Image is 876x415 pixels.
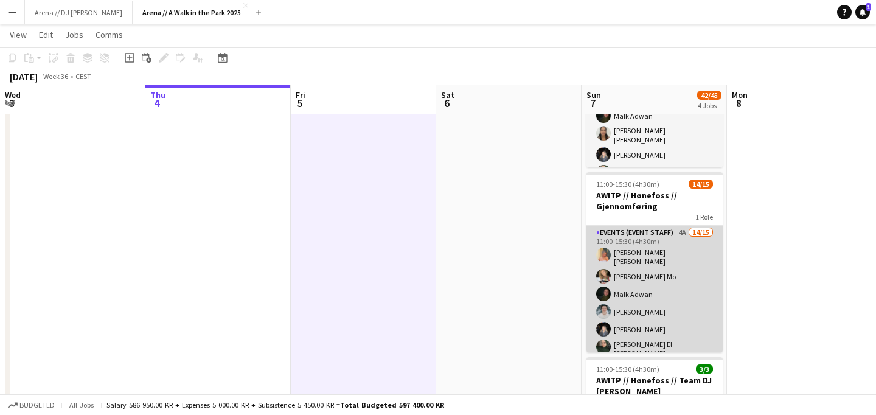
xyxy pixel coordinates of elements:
button: Arena // A Walk in the Park 2025 [133,1,251,24]
span: 5 [294,96,305,110]
a: View [5,27,32,43]
button: Budgeted [6,399,57,412]
a: Jobs [60,27,88,43]
span: Budgeted [19,401,55,410]
span: View [10,29,27,40]
span: 11:00-15:30 (4h30m) [596,180,659,189]
button: Arena // DJ [PERSON_NAME] [25,1,133,24]
span: 42/45 [697,91,721,100]
app-job-card: 11:00-15:30 (4h30m)14/15AWITP // Hønefoss // Gjennomføring1 RoleEvents (Event Staff)4A14/1511:00-... [586,172,723,352]
span: Mon [732,89,748,100]
h3: AWITP // Hønefoss // Gjennomføring [586,190,723,212]
div: 4 Jobs [698,101,721,110]
span: Jobs [65,29,83,40]
span: 14/15 [689,180,713,189]
a: 1 [855,5,870,19]
span: Fri [296,89,305,100]
span: 6 [439,96,454,110]
h3: AWITP // Hønefoss // Team DJ [PERSON_NAME] [586,375,723,397]
span: Sat [441,89,454,100]
div: [DATE] [10,71,38,83]
span: 1 Role [695,212,713,221]
div: Salary 586 950.00 KR + Expenses 5 000.00 KR + Subsistence 5 450.00 KR = [106,400,444,410]
span: Thu [150,89,165,100]
span: 3 [3,96,21,110]
span: 4 [148,96,165,110]
div: CEST [75,72,91,81]
span: 8 [730,96,748,110]
span: Comms [96,29,123,40]
span: Total Budgeted 597 400.00 KR [340,400,444,410]
span: 7 [585,96,601,110]
a: Comms [91,27,128,43]
span: Sun [586,89,601,100]
span: 3/3 [696,364,713,374]
a: Edit [34,27,58,43]
span: Week 36 [40,72,71,81]
span: 1 [866,3,871,11]
span: Wed [5,89,21,100]
span: 11:00-15:30 (4h30m) [596,364,659,374]
span: All jobs [67,400,96,410]
span: Edit [39,29,53,40]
